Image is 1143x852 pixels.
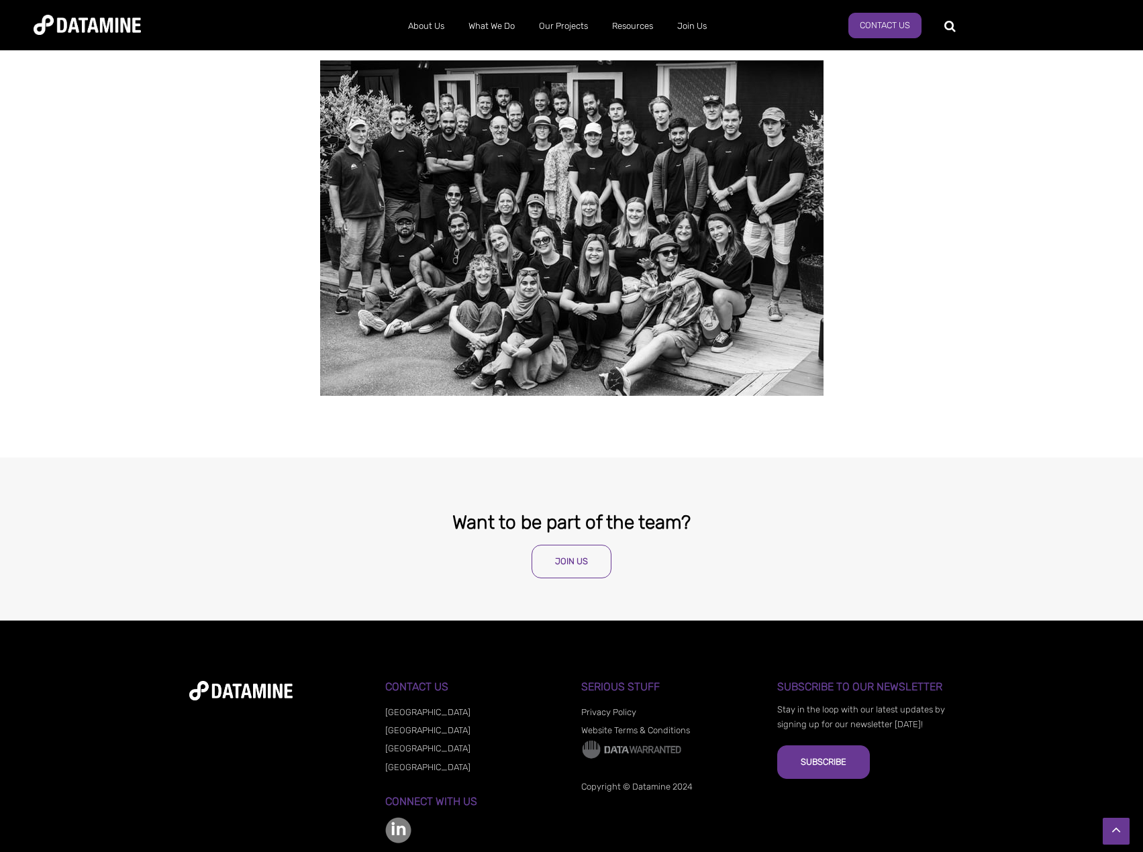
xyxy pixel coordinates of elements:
a: [GEOGRAPHIC_DATA] [385,707,470,717]
a: Privacy Policy [581,707,636,717]
h3: Subscribe to our Newsletter [777,681,954,693]
h3: Contact Us [385,681,562,693]
a: [GEOGRAPHIC_DATA] [385,762,470,772]
h3: Connect with us [385,796,562,808]
p: Stay in the loop with our latest updates by signing up for our newsletter [DATE]! [777,702,954,732]
img: Data Warranted Logo [581,739,682,759]
a: Website Terms & Conditions [581,725,690,735]
p: Copyright © Datamine 2024 [581,780,758,794]
a: Join Us [532,545,611,578]
a: [GEOGRAPHIC_DATA] [385,725,470,735]
a: Join Us [665,9,719,44]
img: linkedin-color [385,817,411,843]
h3: Serious Stuff [581,681,758,693]
a: Resources [600,9,665,44]
a: Our Projects [527,9,600,44]
button: Subscribe [777,745,870,779]
a: About Us [396,9,456,44]
a: What We Do [456,9,527,44]
img: datamine-logo-white [189,681,293,700]
span: Want to be part of the team? [452,511,691,533]
img: Datamine [34,15,141,35]
a: Contact Us [848,13,922,38]
img: BenjiPhoto Datamine BigGroupShot-1-2 [320,60,824,396]
a: [GEOGRAPHIC_DATA] [385,743,470,753]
